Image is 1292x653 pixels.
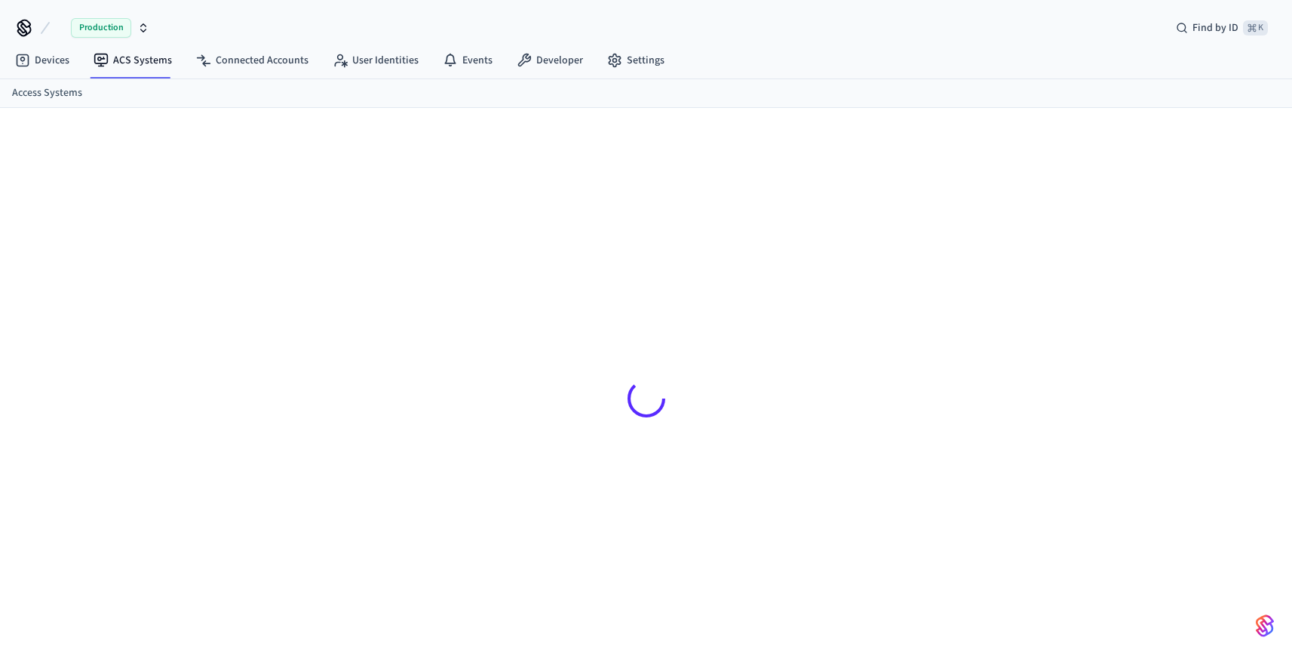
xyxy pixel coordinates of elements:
a: Connected Accounts [184,47,321,74]
span: Production [71,18,131,38]
a: Events [431,47,505,74]
a: User Identities [321,47,431,74]
a: Devices [3,47,81,74]
a: Settings [595,47,677,74]
img: SeamLogoGradient.69752ec5.svg [1256,614,1274,638]
div: Find by ID⌘ K [1164,14,1280,42]
span: Find by ID [1192,20,1238,35]
a: Developer [505,47,595,74]
a: ACS Systems [81,47,184,74]
a: Access Systems [12,85,82,101]
span: ⌘ K [1243,20,1268,35]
